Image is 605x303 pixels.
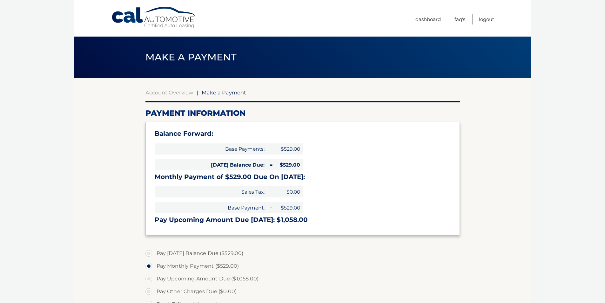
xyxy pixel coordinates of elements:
span: $529.00 [274,159,303,170]
h2: Payment Information [145,108,460,118]
a: Account Overview [145,89,193,96]
span: Sales Tax: [155,186,267,197]
span: Base Payment: [155,202,267,213]
span: | [197,89,198,96]
span: [DATE] Balance Due: [155,159,267,170]
label: Pay Upcoming Amount Due ($1,058.00) [145,272,460,285]
span: $0.00 [274,186,303,197]
span: $529.00 [274,143,303,155]
span: = [267,159,274,170]
label: Pay Other Charges Due ($0.00) [145,285,460,298]
span: $529.00 [274,202,303,213]
a: Logout [479,14,494,24]
span: Make a Payment [202,89,246,96]
label: Pay Monthly Payment ($529.00) [145,260,460,272]
h3: Balance Forward: [155,130,451,138]
span: + [267,143,274,155]
span: Make a Payment [145,51,237,63]
a: FAQ's [454,14,465,24]
label: Pay [DATE] Balance Due ($529.00) [145,247,460,260]
h3: Monthly Payment of $529.00 Due On [DATE]: [155,173,451,181]
h3: Pay Upcoming Amount Due [DATE]: $1,058.00 [155,216,451,224]
span: + [267,186,274,197]
span: Base Payments: [155,143,267,155]
span: + [267,202,274,213]
a: Dashboard [415,14,441,24]
a: Cal Automotive [111,6,197,29]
